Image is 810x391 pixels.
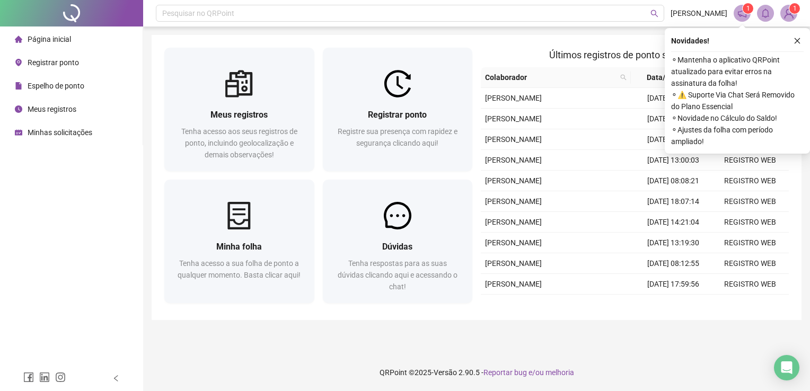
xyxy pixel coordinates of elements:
td: REGISTRO WEB [712,171,789,191]
span: [PERSON_NAME] [485,197,542,206]
td: [DATE] 13:00:03 [635,150,712,171]
td: [DATE] 17:59:56 [635,274,712,295]
span: Colaborador [485,72,616,83]
span: [PERSON_NAME] [485,176,542,185]
span: bell [761,8,770,18]
span: close [794,37,801,45]
span: Tenha acesso a sua folha de ponto a qualquer momento. Basta clicar aqui! [178,259,301,279]
span: [PERSON_NAME] [485,156,542,164]
span: left [112,375,120,382]
img: 90194 [781,5,797,21]
span: Tenha acesso aos seus registros de ponto, incluindo geolocalização e demais observações! [181,127,297,159]
span: Últimos registros de ponto sincronizados [549,49,720,60]
td: REGISTRO WEB [712,233,789,253]
span: file [15,82,22,90]
span: instagram [55,372,66,383]
span: Reportar bug e/ou melhoria [483,368,574,377]
span: Novidades ! [671,35,709,47]
span: [PERSON_NAME] [485,218,542,226]
td: [DATE] 18:07:14 [635,191,712,212]
a: Meus registrosTenha acesso aos seus registros de ponto, incluindo geolocalização e demais observa... [164,48,314,171]
td: [DATE] 14:21:04 [635,212,712,233]
span: [PERSON_NAME] [485,238,542,247]
span: ⚬ Mantenha o aplicativo QRPoint atualizado para evitar erros na assinatura da folha! [671,54,804,89]
footer: QRPoint © 2025 - 2.90.5 - [143,354,810,391]
span: [PERSON_NAME] [485,114,542,123]
td: REGISTRO WEB [712,150,789,171]
td: REGISTRO WEB [712,274,789,295]
span: Meus registros [210,110,268,120]
td: [DATE] 18:05:05 [635,109,712,129]
span: ⚬ ⚠️ Suporte Via Chat Será Removido do Plano Essencial [671,89,804,112]
span: Minhas solicitações [28,128,92,137]
span: Minha folha [216,242,262,252]
td: REGISTRO WEB [712,212,789,233]
span: Registre sua presença com rapidez e segurança clicando aqui! [338,127,457,147]
td: [DATE] 08:12:55 [635,253,712,274]
td: [DATE] 13:19:30 [635,233,712,253]
span: 1 [746,5,750,12]
span: Meus registros [28,105,76,113]
span: home [15,35,22,43]
span: Registrar ponto [28,58,79,67]
span: environment [15,59,22,66]
span: clock-circle [15,105,22,113]
a: DúvidasTenha respostas para as suas dúvidas clicando aqui e acessando o chat! [323,180,473,303]
td: REGISTRO WEB [712,295,789,315]
td: [DATE] 08:08:21 [635,171,712,191]
span: Espelho de ponto [28,82,84,90]
span: Dúvidas [382,242,412,252]
span: notification [737,8,747,18]
span: 1 [793,5,797,12]
span: [PERSON_NAME] [485,280,542,288]
span: schedule [15,129,22,136]
td: REGISTRO WEB [712,253,789,274]
div: Open Intercom Messenger [774,355,799,380]
sup: Atualize o seu contato no menu Meus Dados [789,3,800,14]
span: ⚬ Ajustes da folha com período ampliado! [671,124,804,147]
a: Minha folhaTenha acesso a sua folha de ponto a qualquer momento. Basta clicar aqui! [164,180,314,303]
span: search [620,74,627,81]
span: Registrar ponto [368,110,427,120]
span: search [618,69,629,85]
span: [PERSON_NAME] [485,259,542,268]
th: Data/Hora [631,67,706,88]
span: linkedin [39,372,50,383]
span: Página inicial [28,35,71,43]
span: facebook [23,372,34,383]
td: [DATE] 15:01:39 [635,295,712,315]
span: Data/Hora [635,72,693,83]
sup: 1 [743,3,753,14]
td: [DATE] 13:58:28 [635,129,712,150]
span: Versão [434,368,457,377]
a: Registrar pontoRegistre sua presença com rapidez e segurança clicando aqui! [323,48,473,171]
span: search [650,10,658,17]
span: [PERSON_NAME] [671,7,727,19]
span: ⚬ Novidade no Cálculo do Saldo! [671,112,804,124]
span: Tenha respostas para as suas dúvidas clicando aqui e acessando o chat! [338,259,457,291]
td: REGISTRO WEB [712,191,789,212]
span: [PERSON_NAME] [485,94,542,102]
span: [PERSON_NAME] [485,135,542,144]
td: [DATE] 08:07:19 [635,88,712,109]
